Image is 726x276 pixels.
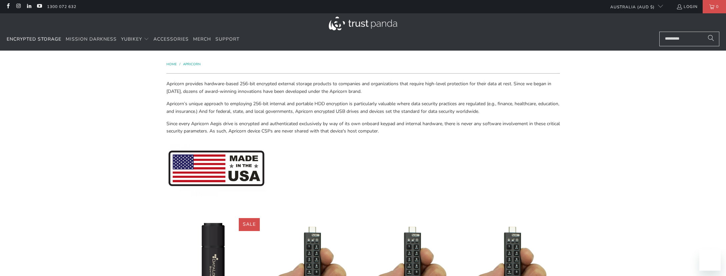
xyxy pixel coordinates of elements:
[659,32,719,46] input: Search...
[47,3,76,10] a: 1300 072 632
[26,4,32,9] a: Trust Panda Australia on LinkedIn
[193,32,211,47] a: Merch
[183,62,200,67] a: Apricorn
[7,36,61,42] span: Encrypted Storage
[703,32,719,46] button: Search
[7,32,239,47] nav: Translation missing: en.navigation.header.main_nav
[166,62,177,67] span: Home
[7,32,61,47] a: Encrypted Storage
[66,32,117,47] a: Mission Darkness
[166,101,559,114] span: Apricorn’s unique approach to employing 256-bit internal and portable HDD encryption is particula...
[66,36,117,42] span: Mission Darkness
[166,81,551,94] span: Apricorn provides hardware-based 256-bit encrypted external storage products to companies and org...
[15,4,21,9] a: Trust Panda Australia on Instagram
[676,3,698,10] a: Login
[215,36,239,42] span: Support
[36,4,42,9] a: Trust Panda Australia on YouTube
[243,221,256,227] span: Sale
[699,249,721,271] iframe: Button to launch messaging window
[215,32,239,47] a: Support
[179,62,180,67] span: /
[329,17,397,30] img: Trust Panda Australia
[121,36,142,42] span: YubiKey
[121,32,149,47] summary: YubiKey
[193,36,211,42] span: Merch
[153,36,189,42] span: Accessories
[166,121,560,134] span: Since every Apricorn Aegis drive is encrypted and authenticated exclusively by way of its own onb...
[5,4,11,9] a: Trust Panda Australia on Facebook
[153,32,189,47] a: Accessories
[166,62,178,67] a: Home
